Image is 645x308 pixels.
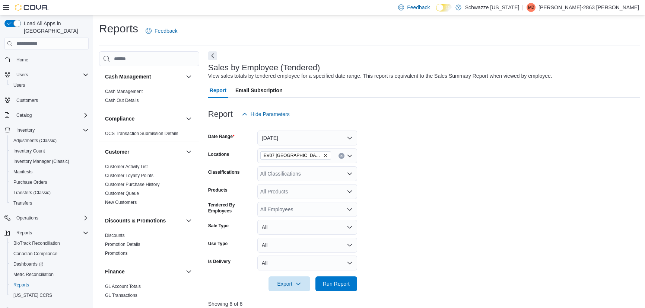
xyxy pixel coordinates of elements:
span: Discounts [105,232,125,238]
label: Locations [208,151,229,157]
div: Finance [99,282,199,303]
button: Inventory Manager (Classic) [7,156,92,167]
p: | [522,3,524,12]
h3: Compliance [105,115,134,122]
p: Schwazze [US_STATE] [465,3,520,12]
a: Promotions [105,251,128,256]
a: Purchase Orders [10,178,50,187]
span: Hide Parameters [251,110,290,118]
a: New Customers [105,200,137,205]
span: Inventory [16,127,35,133]
span: Transfers [10,199,89,208]
span: Canadian Compliance [10,249,89,258]
a: Promotion Details [105,242,140,247]
span: Catalog [13,111,89,120]
button: Compliance [105,115,183,122]
a: Customer Loyalty Points [105,173,153,178]
span: Catalog [16,112,32,118]
a: GL Transactions [105,293,137,298]
a: Transfers (Classic) [10,188,54,197]
span: Inventory Count [10,147,89,155]
button: Catalog [1,110,92,121]
span: Transfers [13,200,32,206]
span: Users [13,70,89,79]
span: GL Account Totals [105,283,141,289]
button: Next [208,51,217,60]
span: Promotions [105,250,128,256]
label: Is Delivery [208,259,231,264]
a: Inventory Manager (Classic) [10,157,72,166]
button: Hide Parameters [239,107,293,122]
button: All [257,238,357,253]
span: Feedback [155,27,177,35]
label: Sale Type [208,223,229,229]
span: Report [210,83,226,98]
button: Operations [13,214,41,222]
span: Purchase Orders [13,179,47,185]
h3: Report [208,110,233,119]
label: Date Range [208,134,235,139]
span: Transfers (Classic) [10,188,89,197]
button: Open list of options [347,171,353,177]
span: Feedback [407,4,430,11]
button: Cash Management [105,73,183,80]
span: Customer Loyalty Points [105,173,153,179]
span: Customer Purchase History [105,182,160,187]
button: BioTrack Reconciliation [7,238,92,248]
a: Dashboards [7,259,92,269]
span: Reports [13,282,29,288]
span: Metrc Reconciliation [13,272,54,277]
button: Users [7,80,92,90]
button: Open list of options [347,206,353,212]
h3: Customer [105,148,129,155]
h1: Reports [99,21,138,36]
button: Operations [1,213,92,223]
button: Home [1,54,92,65]
a: Customer Queue [105,191,139,196]
span: Adjustments (Classic) [10,136,89,145]
span: Inventory Manager (Classic) [10,157,89,166]
span: Customer Activity List [105,164,148,170]
div: View sales totals by tendered employee for a specified date range. This report is equivalent to t... [208,72,552,80]
span: Cash Out Details [105,97,139,103]
a: Feedback [143,23,180,38]
button: Customers [1,95,92,106]
span: Home [13,55,89,64]
button: Open list of options [347,189,353,195]
a: Transfers [10,199,35,208]
p: [PERSON_NAME]-2863 [PERSON_NAME] [538,3,639,12]
button: Compliance [184,114,193,123]
button: Metrc Reconciliation [7,269,92,280]
h3: Discounts & Promotions [105,217,166,224]
h3: Sales by Employee (Tendered) [208,63,320,72]
span: Email Subscription [235,83,283,98]
button: Reports [13,228,35,237]
span: Inventory Manager (Classic) [13,158,69,164]
span: BioTrack Reconciliation [10,239,89,248]
span: Promotion Details [105,241,140,247]
span: Customers [13,96,89,105]
a: Cash Management [105,89,143,94]
span: Export [273,276,306,291]
button: Finance [184,267,193,276]
a: Canadian Compliance [10,249,60,258]
span: Transfers (Classic) [13,190,51,196]
a: Discounts [105,233,125,238]
span: OCS Transaction Submission Details [105,131,178,137]
span: New Customers [105,199,137,205]
button: [DATE] [257,131,357,145]
button: Run Report [315,276,357,291]
button: Transfers [7,198,92,208]
button: Open list of options [347,153,353,159]
span: EV07 [GEOGRAPHIC_DATA] [264,152,322,159]
span: GL Transactions [105,292,137,298]
button: All [257,256,357,270]
span: Purchase Orders [10,178,89,187]
span: [US_STATE] CCRS [13,292,52,298]
span: EV07 Paradise Hills [260,151,331,160]
div: Matthew-2863 Turner [527,3,536,12]
span: Reports [13,228,89,237]
button: Reports [7,280,92,290]
a: Manifests [10,167,35,176]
